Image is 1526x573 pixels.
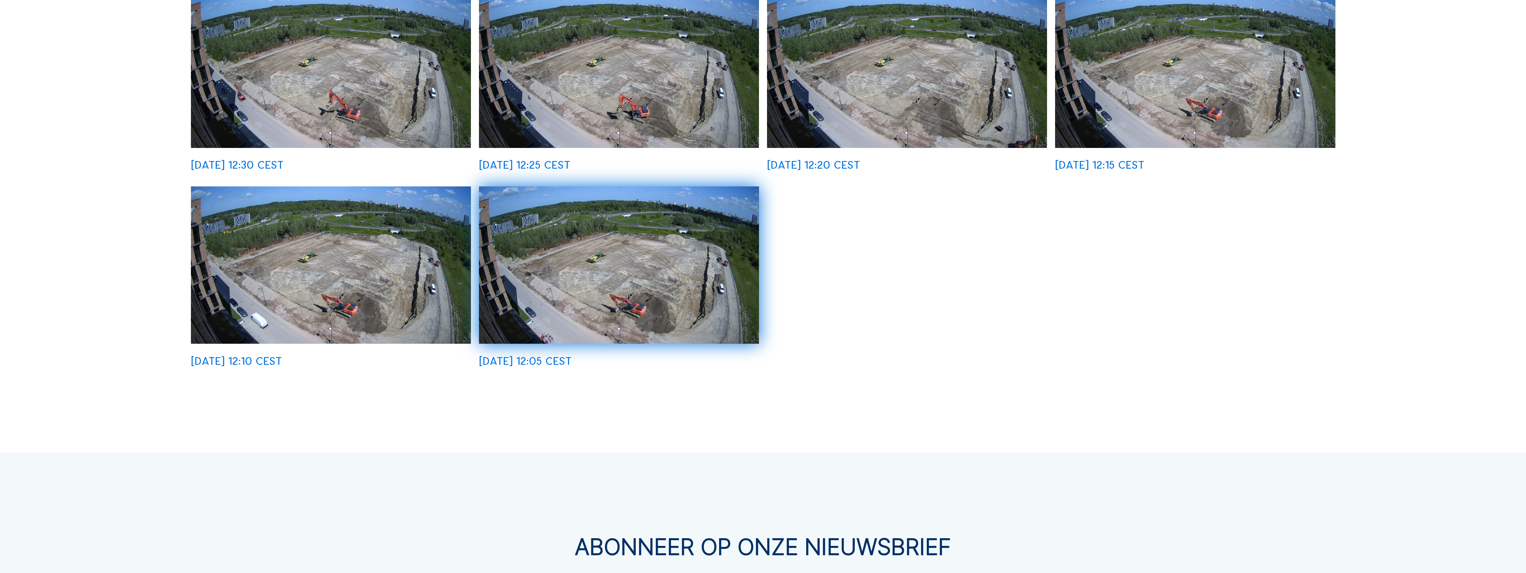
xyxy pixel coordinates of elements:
[1055,159,1144,170] div: [DATE] 12:15 CEST
[191,186,471,344] img: image_36954361
[767,159,860,170] div: [DATE] 12:20 CEST
[479,159,570,170] div: [DATE] 12:25 CEST
[191,536,1335,558] div: Abonneer op onze nieuwsbrief
[479,355,572,366] div: [DATE] 12:05 CEST
[191,355,282,366] div: [DATE] 12:10 CEST
[479,186,759,344] img: image_36954148
[191,159,284,170] div: [DATE] 12:30 CEST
